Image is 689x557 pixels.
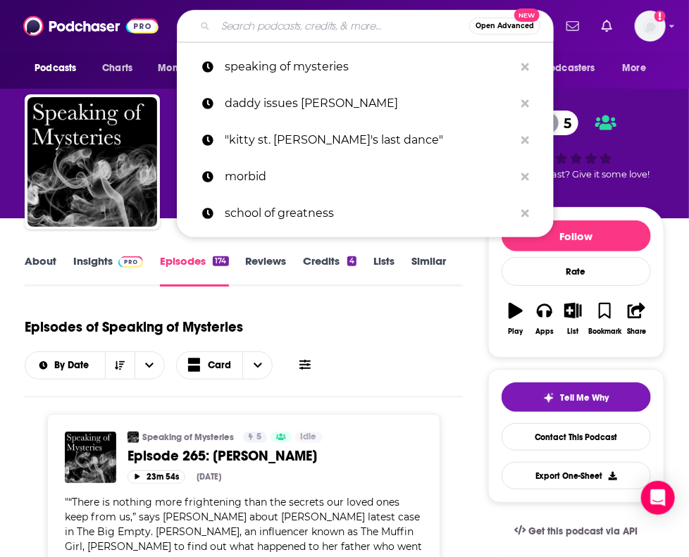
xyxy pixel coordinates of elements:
[142,432,234,443] a: Speaking of Mysteries
[54,361,94,370] span: By Date
[225,85,514,122] p: daddy issues kate goldbeck
[503,514,650,549] a: Get this podcast via API
[177,158,554,195] a: morbid
[559,294,588,344] button: List
[528,58,595,78] span: For Podcasters
[502,257,651,286] div: Rate
[560,392,609,403] span: Tell Me Why
[177,85,554,122] a: daddy issues [PERSON_NAME]
[529,525,638,537] span: Get this podcast via API
[118,256,143,268] img: Podchaser Pro
[128,447,317,465] span: Episode 265: [PERSON_NAME]
[301,430,317,444] span: Idle
[502,462,651,489] button: Export One-Sheet
[588,294,622,344] button: Bookmark
[530,294,559,344] button: Apps
[128,432,139,443] img: Speaking of Mysteries
[623,58,647,78] span: More
[93,55,141,82] a: Charts
[176,351,273,380] button: Choose View
[73,254,143,287] a: InsightsPodchaser Pro
[25,55,94,82] button: open menu
[613,55,664,82] button: open menu
[135,352,164,379] button: open menu
[568,327,579,336] div: List
[627,327,646,336] div: Share
[654,11,666,22] svg: Add a profile image
[256,430,261,444] span: 5
[502,382,651,412] button: tell me why sparkleTell Me Why
[23,13,159,39] img: Podchaser - Follow, Share and Rate Podcasts
[536,111,579,135] a: 5
[304,254,356,287] a: Credits4
[476,23,534,30] span: Open Advanced
[502,294,530,344] button: Play
[160,254,228,287] a: Episodes174
[535,327,554,336] div: Apps
[550,111,579,135] span: 5
[561,14,585,38] a: Show notifications dropdown
[102,58,132,78] span: Charts
[509,327,523,336] div: Play
[177,122,554,158] a: "kitty st. [PERSON_NAME]'s last dance"
[35,58,76,78] span: Podcasts
[225,195,514,232] p: school of greatness
[596,14,618,38] a: Show notifications dropdown
[225,158,514,195] p: morbid
[148,55,226,82] button: open menu
[128,470,185,484] button: 23m 54s
[243,432,267,443] a: 5
[469,18,540,35] button: Open AdvancedNew
[25,361,105,370] button: open menu
[622,294,651,344] button: Share
[216,15,469,37] input: Search podcasts, credits, & more...
[225,122,514,158] p: "kitty st. clair's last dance"
[514,8,540,22] span: New
[158,58,208,78] span: Monitoring
[635,11,666,42] img: User Profile
[208,361,231,370] span: Card
[295,432,323,443] a: Idle
[588,327,621,336] div: Bookmark
[27,97,157,227] img: Speaking of Mysteries
[25,351,165,380] h2: Choose List sort
[213,256,228,266] div: 174
[177,195,554,232] a: school of greatness
[519,55,616,82] button: open menu
[502,423,651,451] a: Contact This Podcast
[25,254,56,287] a: About
[635,11,666,42] span: Logged in as ei1745
[177,49,554,85] a: speaking of mysteries
[128,447,422,465] a: Episode 265: [PERSON_NAME]
[25,318,243,336] h1: Episodes of Speaking of Mysteries
[488,101,664,189] div: 5Good podcast? Give it some love!
[105,352,135,379] button: Sort Direction
[543,392,554,403] img: tell me why sparkle
[635,11,666,42] button: Show profile menu
[246,254,287,287] a: Reviews
[373,254,395,287] a: Lists
[225,49,514,85] p: speaking of mysteries
[502,169,650,180] span: Good podcast? Give it some love!
[411,254,446,287] a: Similar
[641,481,675,515] div: Open Intercom Messenger
[347,256,356,266] div: 4
[177,10,554,42] div: Search podcasts, credits, & more...
[65,432,116,483] img: Episode 265: Robert Crais
[197,472,221,482] div: [DATE]
[502,220,651,251] button: Follow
